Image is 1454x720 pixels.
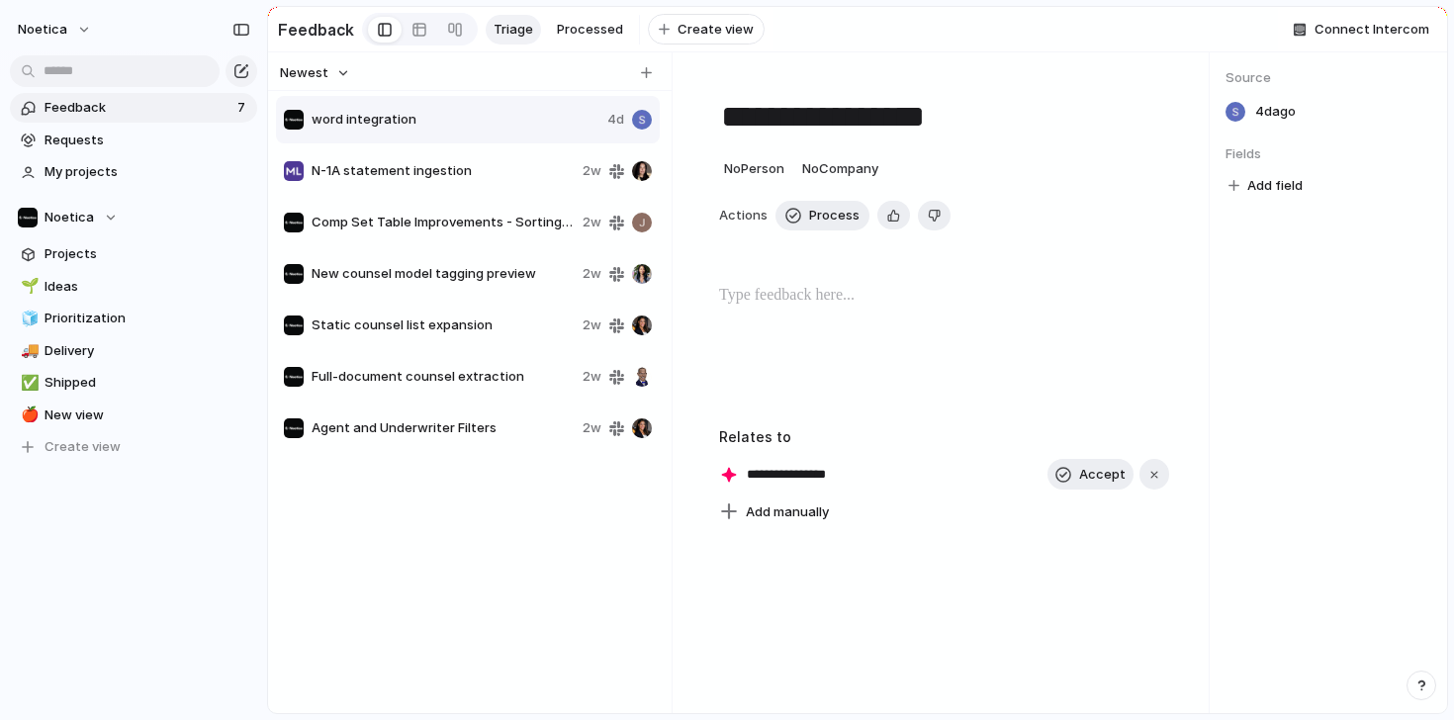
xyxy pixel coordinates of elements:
[583,418,601,438] span: 2w
[583,161,601,181] span: 2w
[10,401,257,430] a: 🍎New view
[724,160,784,176] span: No Person
[494,20,533,40] span: Triage
[802,160,878,176] span: No Company
[312,110,599,130] span: word integration
[719,206,768,225] span: Actions
[21,308,35,330] div: 🧊
[18,405,38,425] button: 🍎
[809,206,860,225] span: Process
[237,98,249,118] span: 7
[45,98,231,118] span: Feedback
[45,437,121,457] span: Create view
[1285,15,1437,45] button: Connect Intercom
[277,60,353,86] button: Newest
[607,110,624,130] span: 4d
[557,20,623,40] span: Processed
[746,502,829,522] span: Add manually
[10,304,257,333] a: 🧊Prioritization
[583,213,601,232] span: 2w
[21,372,35,395] div: ✅
[45,162,250,182] span: My projects
[712,498,837,526] button: Add manually
[45,208,94,227] span: Noetica
[10,203,257,232] button: Noetica
[1255,102,1296,122] span: 4d ago
[918,201,951,230] button: Delete
[45,277,250,297] span: Ideas
[1047,459,1134,491] button: Accept
[583,315,601,335] span: 2w
[486,15,541,45] a: Triage
[280,63,328,83] span: Newest
[9,14,102,45] button: Noetica
[1315,20,1429,40] span: Connect Intercom
[18,277,38,297] button: 🌱
[1226,173,1306,199] button: Add field
[678,20,754,40] span: Create view
[312,264,575,284] span: New counsel model tagging preview
[10,368,257,398] a: ✅Shipped
[312,418,575,438] span: Agent and Underwriter Filters
[583,367,601,387] span: 2w
[21,339,35,362] div: 🚚
[45,373,250,393] span: Shipped
[648,14,765,45] button: Create view
[45,405,250,425] span: New view
[10,239,257,269] a: Projects
[1247,176,1303,196] span: Add field
[1079,465,1126,485] span: Accept
[583,264,601,284] span: 2w
[1226,144,1431,164] span: Fields
[45,309,250,328] span: Prioritization
[775,201,869,230] button: Process
[21,275,35,298] div: 🌱
[312,161,575,181] span: N-1A statement ingestion
[719,426,1169,447] h3: Relates to
[18,309,38,328] button: 🧊
[797,153,883,185] button: NoCompany
[278,18,354,42] h2: Feedback
[719,153,789,185] button: NoPerson
[10,272,257,302] a: 🌱Ideas
[18,20,67,40] span: Noetica
[1226,68,1431,88] span: Source
[549,15,631,45] a: Processed
[10,93,257,123] a: Feedback7
[10,126,257,155] a: Requests
[45,244,250,264] span: Projects
[18,341,38,361] button: 🚚
[312,315,575,335] span: Static counsel list expansion
[18,373,38,393] button: ✅
[312,213,575,232] span: Comp Set Table Improvements - Sorting / Filters
[10,157,257,187] a: My projects
[10,336,257,366] a: 🚚Delivery
[21,404,35,426] div: 🍎
[45,131,250,150] span: Requests
[10,432,257,462] button: Create view
[45,341,250,361] span: Delivery
[312,367,575,387] span: Full-document counsel extraction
